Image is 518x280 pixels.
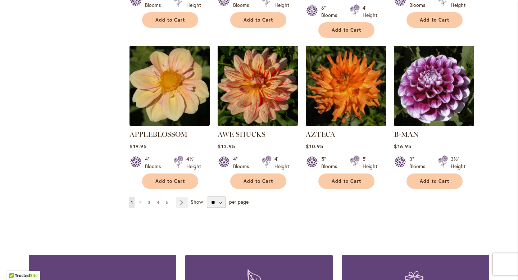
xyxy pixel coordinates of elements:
a: APPLEBLOSSOM [129,130,187,139]
div: 4½' Height [186,155,201,170]
a: AZTECA [306,130,335,139]
span: Add to Cart [420,17,449,23]
span: Add to Cart [420,178,449,184]
span: $12.95 [218,143,235,150]
span: Show [191,198,203,205]
a: 3 [146,197,152,208]
a: B-MAN [394,121,474,127]
span: 5 [166,200,168,205]
button: Add to Cart [230,173,286,189]
span: $16.95 [394,143,411,150]
a: AWE SHUCKS [218,130,265,139]
span: per page [229,198,249,205]
a: APPLEBLOSSOM [129,121,210,127]
div: 3½' Height [451,155,465,170]
span: $10.95 [306,143,323,150]
span: Add to Cart [155,178,185,184]
span: Add to Cart [244,178,273,184]
img: AWE SHUCKS [218,46,298,126]
div: 6" Blooms [321,4,341,19]
div: 3" Blooms [409,155,430,170]
button: Add to Cart [230,12,286,28]
button: Add to Cart [406,173,463,189]
span: 3 [148,200,150,205]
button: Add to Cart [142,173,198,189]
span: Add to Cart [244,17,273,23]
span: Add to Cart [332,27,361,33]
button: Add to Cart [318,173,374,189]
div: 5" Blooms [321,155,341,170]
div: 4' Height [274,155,289,170]
a: 5 [164,197,170,208]
img: APPLEBLOSSOM [129,46,210,126]
div: 5' Height [363,155,377,170]
button: Add to Cart [318,22,374,38]
button: Add to Cart [406,12,463,28]
span: 4 [157,200,159,205]
a: 2 [137,197,143,208]
a: AZTECA [306,121,386,127]
div: 4" Blooms [233,155,253,170]
span: 1 [131,200,133,205]
a: 4 [155,197,161,208]
img: B-MAN [394,46,474,126]
img: AZTECA [306,46,386,126]
span: $19.95 [129,143,146,150]
span: Add to Cart [332,178,361,184]
div: 4" Blooms [145,155,165,170]
button: Add to Cart [142,12,198,28]
div: 4' Height [363,4,377,19]
a: B-MAN [394,130,419,139]
a: AWE SHUCKS [218,121,298,127]
span: 2 [139,200,141,205]
iframe: Launch Accessibility Center [5,254,26,275]
span: Add to Cart [155,17,185,23]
